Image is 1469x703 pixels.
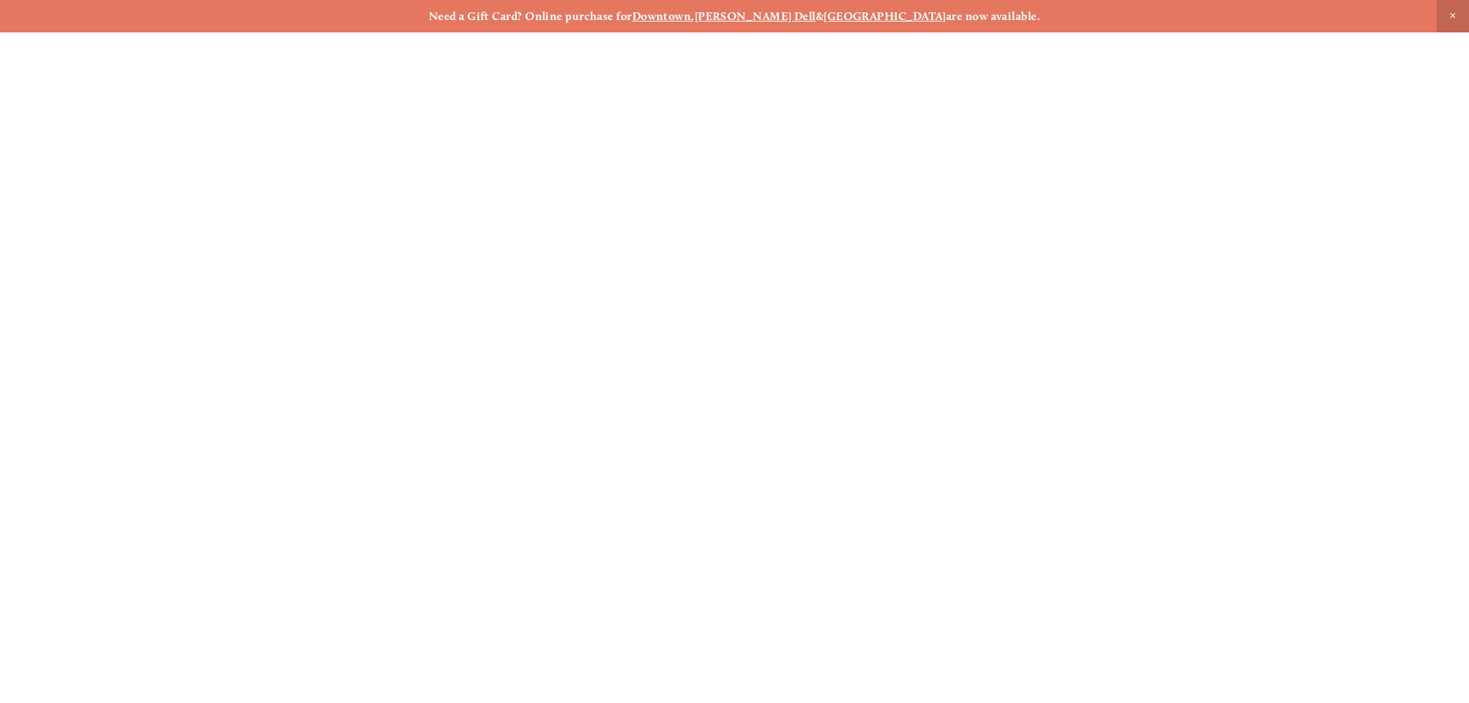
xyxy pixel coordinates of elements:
[816,9,824,23] strong: &
[946,9,1040,23] strong: are now available.
[691,9,694,23] strong: ,
[429,9,632,23] strong: Need a Gift Card? Online purchase for
[824,9,946,23] a: [GEOGRAPHIC_DATA]
[695,9,816,23] a: [PERSON_NAME] Dell
[632,9,692,23] a: Downtown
